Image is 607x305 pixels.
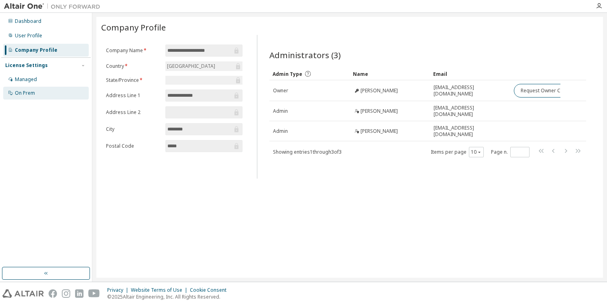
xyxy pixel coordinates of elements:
div: [GEOGRAPHIC_DATA] [166,62,216,71]
button: Request Owner Change [514,84,582,98]
span: [PERSON_NAME] [361,108,398,114]
span: Admin [273,108,288,114]
button: 10 [471,149,482,155]
img: linkedin.svg [75,289,84,298]
div: Name [353,67,427,80]
span: Owner [273,87,288,94]
label: Address Line 2 [106,109,161,116]
div: On Prem [15,90,35,96]
label: Country [106,63,161,69]
span: Administrators (3) [269,49,341,61]
div: Email [433,67,507,80]
label: State/Province [106,77,161,83]
img: youtube.svg [88,289,100,298]
span: Company Profile [101,22,166,33]
div: User Profile [15,33,42,39]
label: Company Name [106,47,161,54]
img: Altair One [4,2,104,10]
div: Website Terms of Use [131,287,190,293]
div: Privacy [107,287,131,293]
div: [GEOGRAPHIC_DATA] [165,61,242,71]
span: [PERSON_NAME] [361,87,398,94]
span: Admin Type [273,71,302,77]
label: Postal Code [106,143,161,149]
div: Managed [15,76,37,83]
span: [EMAIL_ADDRESS][DOMAIN_NAME] [434,125,507,138]
span: [EMAIL_ADDRESS][DOMAIN_NAME] [434,105,507,118]
span: [EMAIL_ADDRESS][DOMAIN_NAME] [434,84,507,97]
div: Dashboard [15,18,41,24]
label: City [106,126,161,132]
label: Address Line 1 [106,92,161,99]
div: Cookie Consent [190,287,231,293]
img: altair_logo.svg [2,289,44,298]
span: Page n. [491,147,530,157]
p: © 2025 Altair Engineering, Inc. All Rights Reserved. [107,293,231,300]
span: Admin [273,128,288,134]
div: Company Profile [15,47,57,53]
span: [PERSON_NAME] [361,128,398,134]
img: instagram.svg [62,289,70,298]
img: facebook.svg [49,289,57,298]
div: License Settings [5,62,48,69]
span: Showing entries 1 through 3 of 3 [273,148,342,155]
span: Items per page [431,147,484,157]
